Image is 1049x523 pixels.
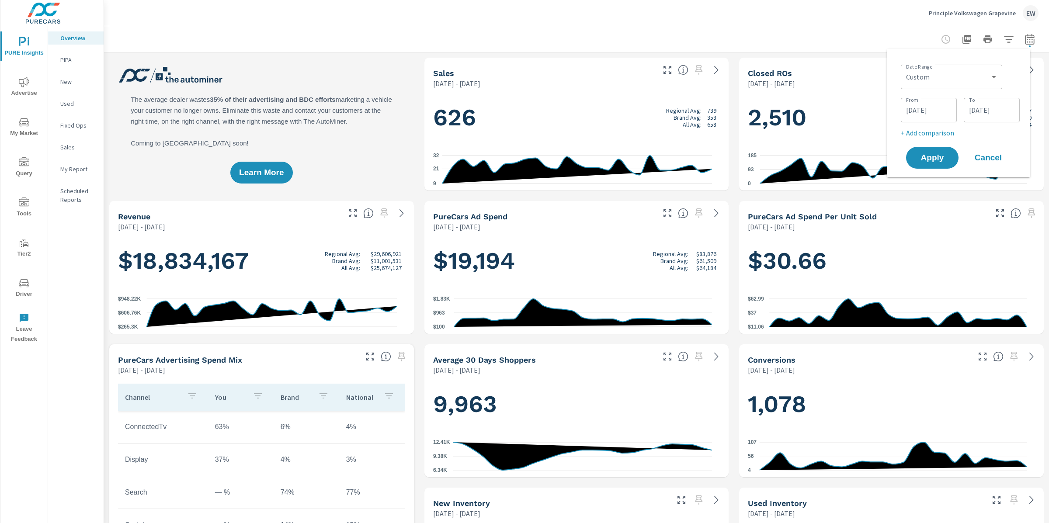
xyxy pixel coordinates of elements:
span: Select a preset date range to save this widget [377,206,391,220]
h5: PureCars Ad Spend Per Unit Sold [748,212,877,221]
p: [DATE] - [DATE] [748,222,795,232]
td: 4% [274,449,339,471]
td: 37% [208,449,274,471]
span: Learn More [239,169,284,177]
span: The number of dealer-specified goals completed by a visitor. [Source: This data is provided by th... [993,351,1004,362]
text: $948.22K [118,295,141,301]
button: Make Fullscreen [660,350,674,364]
button: Apply Filters [1000,31,1018,48]
p: [DATE] - [DATE] [118,365,165,375]
div: Used [48,97,104,110]
p: You [215,393,246,402]
text: 4 [748,467,751,473]
p: Regional Avg: [653,250,688,257]
span: Leave Feedback [3,313,45,344]
h5: Sales [433,69,454,78]
text: $37 [748,309,757,315]
div: Scheduled Reports [48,184,104,206]
p: $11,001,531 [371,257,402,264]
td: 77% [339,481,405,503]
div: nav menu [0,26,48,348]
span: Select a preset date range to save this widget [1007,493,1021,507]
p: 353 [707,114,716,121]
button: Select Date Range [1021,31,1039,48]
span: Average cost of advertising per each vehicle sold at the dealer over the selected date range. The... [1011,208,1021,218]
p: Brand Avg: [674,114,702,121]
td: 3% [339,449,405,471]
text: $606.76K [118,309,141,315]
p: New [60,77,97,86]
h1: 626 [433,103,720,132]
p: All Avg: [670,264,688,271]
p: $25,674,127 [371,264,402,271]
p: [DATE] - [DATE] [433,508,480,519]
p: 739 [707,107,716,114]
p: PIPA [60,55,97,64]
button: Cancel [962,147,1014,169]
p: [DATE] - [DATE] [748,508,795,519]
span: Select a preset date range to save this widget [1025,206,1039,220]
div: My Report [48,163,104,176]
button: Make Fullscreen [660,206,674,220]
span: Apply [915,154,950,162]
p: $64,184 [696,264,716,271]
span: This table looks at how you compare to the amount of budget you spend per channel as opposed to y... [381,351,391,362]
text: 185 [748,152,757,158]
a: See more details in report [395,206,409,220]
p: $61,509 [696,257,716,264]
button: Make Fullscreen [976,350,990,364]
text: 6.34K [433,467,447,473]
p: My Report [60,165,97,173]
p: [DATE] - [DATE] [748,365,795,375]
button: Make Fullscreen [674,493,688,507]
td: 74% [274,481,339,503]
p: Used [60,99,97,108]
button: Make Fullscreen [660,63,674,77]
h5: Revenue [118,212,150,221]
h1: 1,078 [748,389,1035,419]
p: All Avg: [341,264,360,271]
button: Make Fullscreen [363,350,377,364]
span: Advertise [3,77,45,98]
text: 56 [748,453,754,459]
text: $1.83K [433,295,450,301]
div: Fixed Ops [48,119,104,132]
p: [DATE] - [DATE] [433,365,480,375]
button: Make Fullscreen [990,493,1004,507]
span: Number of vehicles sold by the dealership over the selected date range. [Source: This data is sou... [678,65,688,75]
div: Sales [48,141,104,154]
text: $62.99 [748,295,764,301]
a: See more details in report [709,206,723,220]
td: ConnectedTv [118,416,208,438]
span: Cancel [971,154,1006,162]
a: See more details in report [1025,350,1039,364]
text: $11.06 [748,323,764,329]
text: 9 [433,180,436,186]
text: $265.3K [118,323,138,329]
button: Make Fullscreen [346,206,360,220]
div: PIPA [48,53,104,66]
p: Brand Avg: [660,257,688,264]
button: Learn More [230,162,292,184]
a: See more details in report [1025,63,1039,77]
h5: Average 30 Days Shoppers [433,355,536,364]
p: Fixed Ops [60,121,97,130]
span: Total sales revenue over the selected date range. [Source: This data is sourced from the dealer’s... [363,208,374,218]
p: Sales [60,143,97,152]
p: Regional Avg: [325,250,360,257]
span: PURE Insights [3,37,45,58]
p: $29,606,921 [371,250,402,257]
text: $963 [433,309,445,315]
a: See more details in report [709,350,723,364]
span: Select a preset date range to save this widget [692,206,706,220]
p: All Avg: [683,121,702,128]
div: New [48,75,104,88]
span: Tier2 [3,238,45,259]
text: $100 [433,323,445,329]
text: 0 [748,180,751,186]
p: [DATE] - [DATE] [433,78,480,89]
h5: PureCars Ad Spend [433,212,507,221]
p: [DATE] - [DATE] [433,222,480,232]
p: Scheduled Reports [60,187,97,204]
p: + Add comparison [901,128,1020,138]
